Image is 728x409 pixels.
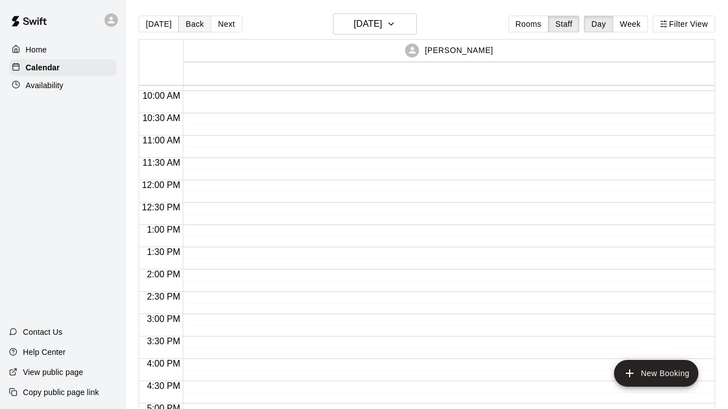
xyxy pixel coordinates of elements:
[178,16,211,32] button: Back
[354,16,382,32] h6: [DATE]
[144,270,183,279] span: 2:00 PM
[333,13,417,35] button: [DATE]
[508,16,549,32] button: Rooms
[140,91,183,100] span: 10:00 AM
[425,45,493,56] p: [PERSON_NAME]
[144,359,183,368] span: 4:00 PM
[139,16,179,32] button: [DATE]
[9,59,117,76] a: Calendar
[548,16,580,32] button: Staff
[23,326,63,338] p: Contact Us
[140,158,183,167] span: 11:30 AM
[613,16,648,32] button: Week
[144,225,183,234] span: 1:00 PM
[211,16,242,32] button: Next
[9,77,117,94] a: Availability
[144,381,183,391] span: 4:30 PM
[26,62,60,73] p: Calendar
[144,247,183,257] span: 1:30 PM
[144,314,183,324] span: 3:00 PM
[139,180,183,190] span: 12:00 PM
[26,44,47,55] p: Home
[23,387,99,398] p: Copy public page link
[140,113,183,123] span: 10:30 AM
[584,16,613,32] button: Day
[139,203,183,212] span: 12:30 PM
[140,136,183,145] span: 11:00 AM
[144,336,183,346] span: 3:30 PM
[23,367,83,378] p: View public page
[614,360,698,387] button: add
[9,41,117,58] a: Home
[144,292,183,301] span: 2:30 PM
[26,80,64,91] p: Availability
[23,347,65,358] p: Help Center
[653,16,715,32] button: Filter View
